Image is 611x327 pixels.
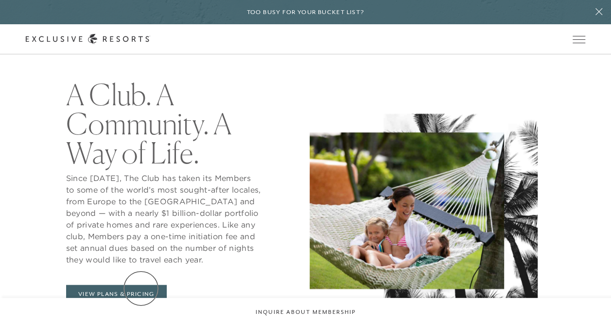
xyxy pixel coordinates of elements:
h6: Too busy for your bucket list? [247,8,365,17]
button: Open navigation [573,36,585,43]
p: Since [DATE], The Club has taken its Members to some of the world’s most sought-after locales, fr... [66,172,262,265]
img: Black and white palm trees. [384,114,538,304]
a: View Plans & Pricing [66,285,167,303]
img: A member of the vacation club Exclusive Resorts relaxing in a hammock with her two children at a ... [310,132,504,289]
h2: A Club. A Community. A Way of Life. [66,80,262,167]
